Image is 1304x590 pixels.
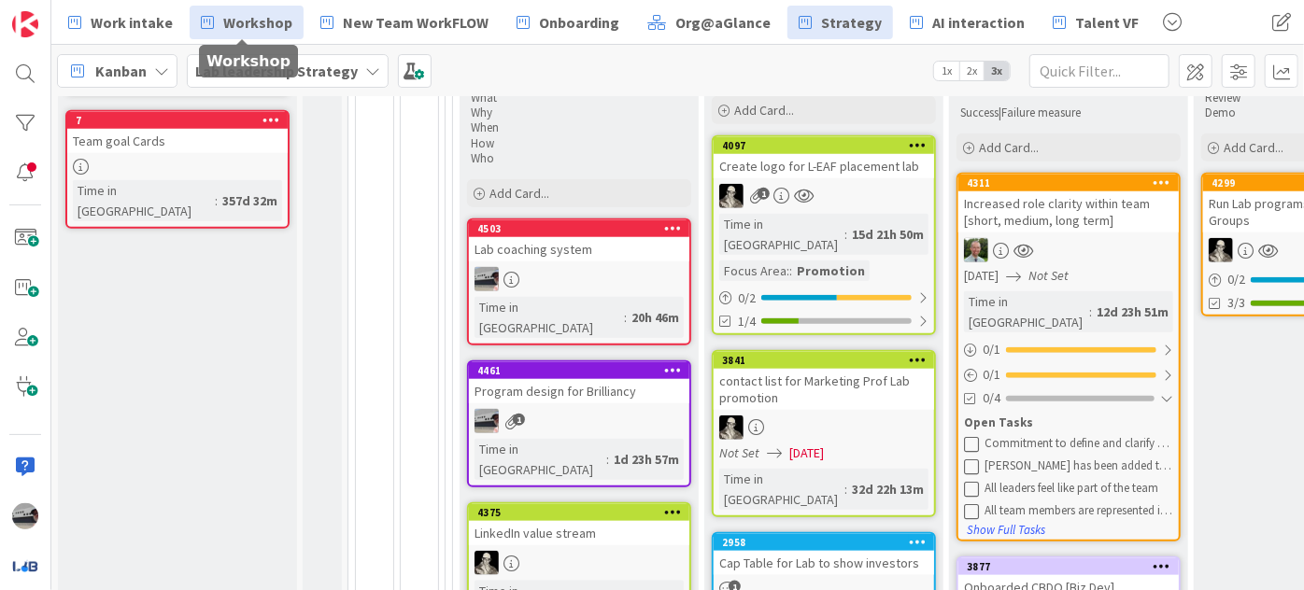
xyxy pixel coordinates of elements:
a: 4311Increased role clarity within team [short, medium, long term]SH[DATE]Not SetTime in [GEOGRAPH... [957,173,1181,541]
div: Cap Table for Lab to show investors [714,551,934,575]
span: : [844,224,847,245]
a: 7Team goal CardsTime in [GEOGRAPHIC_DATA]:357d 32m [65,110,290,229]
div: contact list for Marketing Prof Lab promotion [714,369,934,410]
div: 2958 [722,536,934,549]
a: Onboarding [505,6,631,39]
span: Add Card... [734,102,794,119]
span: Add Card... [979,139,1039,156]
p: Why [471,105,687,120]
div: 1d 23h 57m [609,449,684,470]
img: jB [475,267,499,291]
div: Increased role clarity within team [short, medium, long term] [958,191,1179,232]
div: Time in [GEOGRAPHIC_DATA] [475,297,624,338]
div: All team members are represented in our marketing and promotions [985,503,1173,518]
span: Work intake [91,11,173,34]
div: 4375 [469,504,689,521]
span: 1x [934,62,959,80]
a: Org@aGlance [636,6,782,39]
div: Team goal Cards [67,129,288,153]
div: Open Tasks [964,414,1173,432]
span: 1 [513,414,525,426]
div: 4461 [469,362,689,379]
a: New Team WorkFLOW [309,6,500,39]
div: 0/1 [958,338,1179,361]
div: Program design for Brilliancy [469,379,689,403]
a: 4097Create logo for L-EAF placement labWSTime in [GEOGRAPHIC_DATA]:15d 21h 50mFocus Area::Promoti... [712,135,936,335]
div: 4375LinkedIn value stream [469,504,689,545]
a: Strategy [787,6,893,39]
div: Time in [GEOGRAPHIC_DATA] [719,469,844,510]
span: : [844,479,847,499]
a: AI interaction [899,6,1036,39]
div: 4461Program design for Brilliancy [469,362,689,403]
input: Quick Filter... [1029,54,1169,88]
img: SH [964,238,988,262]
span: 2x [959,62,985,80]
div: 32d 22h 13m [847,479,928,499]
a: 4503Lab coaching systemjBTime in [GEOGRAPHIC_DATA]:20h 46m [467,218,691,345]
i: Not Set [1028,267,1069,284]
div: LinkedIn value stream [469,521,689,545]
img: WS [1209,238,1233,262]
a: Talent VF [1042,6,1150,39]
img: jB [475,409,499,433]
div: 7Team goal Cards [67,112,288,153]
div: 4097Create logo for L-EAF placement lab [714,137,934,178]
div: Time in [GEOGRAPHIC_DATA] [475,439,606,480]
div: 12d 23h 51m [1092,302,1173,322]
div: 3841 [714,352,934,369]
div: 357d 32m [218,190,282,211]
div: jB [469,267,689,291]
p: How [471,136,687,151]
div: 15d 21h 50m [847,224,928,245]
a: 4461Program design for BrilliancyjBTime in [GEOGRAPHIC_DATA]:1d 23h 57m [467,360,691,487]
div: 4461 [477,364,689,377]
span: [DATE] [964,266,999,286]
span: : [215,190,218,211]
a: Work intake [57,6,184,39]
div: Commitment to define and clarify around responsibilities and team agreement [985,436,1173,451]
div: 2958 [714,534,934,551]
h5: Workshop [206,52,291,70]
img: WS [719,184,744,208]
div: jB [469,409,689,433]
div: 4311 [958,175,1179,191]
div: 4503 [477,222,689,235]
div: 3841contact list for Marketing Prof Lab promotion [714,352,934,410]
div: 4503Lab coaching system [469,220,689,261]
div: WS [469,551,689,575]
div: Lab coaching system [469,237,689,261]
span: Onboarding [539,11,619,34]
p: Success|Failure measure [960,105,1177,120]
div: 7 [67,112,288,129]
div: 3877 [958,558,1179,575]
div: All leaders feel like part of the team [985,481,1173,496]
div: Promotion [792,260,870,281]
div: 4097 [714,137,934,154]
span: : [1089,302,1092,322]
span: Org@aGlance [675,11,771,34]
span: : [624,307,627,328]
img: WS [475,551,499,575]
span: Talent VF [1075,11,1139,34]
span: 0 / 1 [983,365,1000,385]
i: Not Set [719,444,759,461]
span: 1 [758,188,770,200]
div: Time in [GEOGRAPHIC_DATA] [73,180,215,221]
div: 7 [76,114,288,127]
div: [PERSON_NAME] has been added to the L-EAF Lab website in Leaders/About section [985,458,1173,473]
span: Strategy [821,11,882,34]
span: : [789,260,792,281]
span: Kanban [95,60,147,82]
div: Time in [GEOGRAPHIC_DATA] [964,291,1089,332]
a: Workshop [190,6,304,39]
div: Create logo for L-EAF placement lab [714,154,934,178]
b: Lab leadership Strategy [195,62,358,80]
span: 3/3 [1227,293,1245,313]
div: 4503 [469,220,689,237]
img: avatar [12,553,38,579]
div: WS [714,184,934,208]
span: [DATE] [789,443,824,463]
p: When [471,120,687,135]
span: 3x [985,62,1010,80]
